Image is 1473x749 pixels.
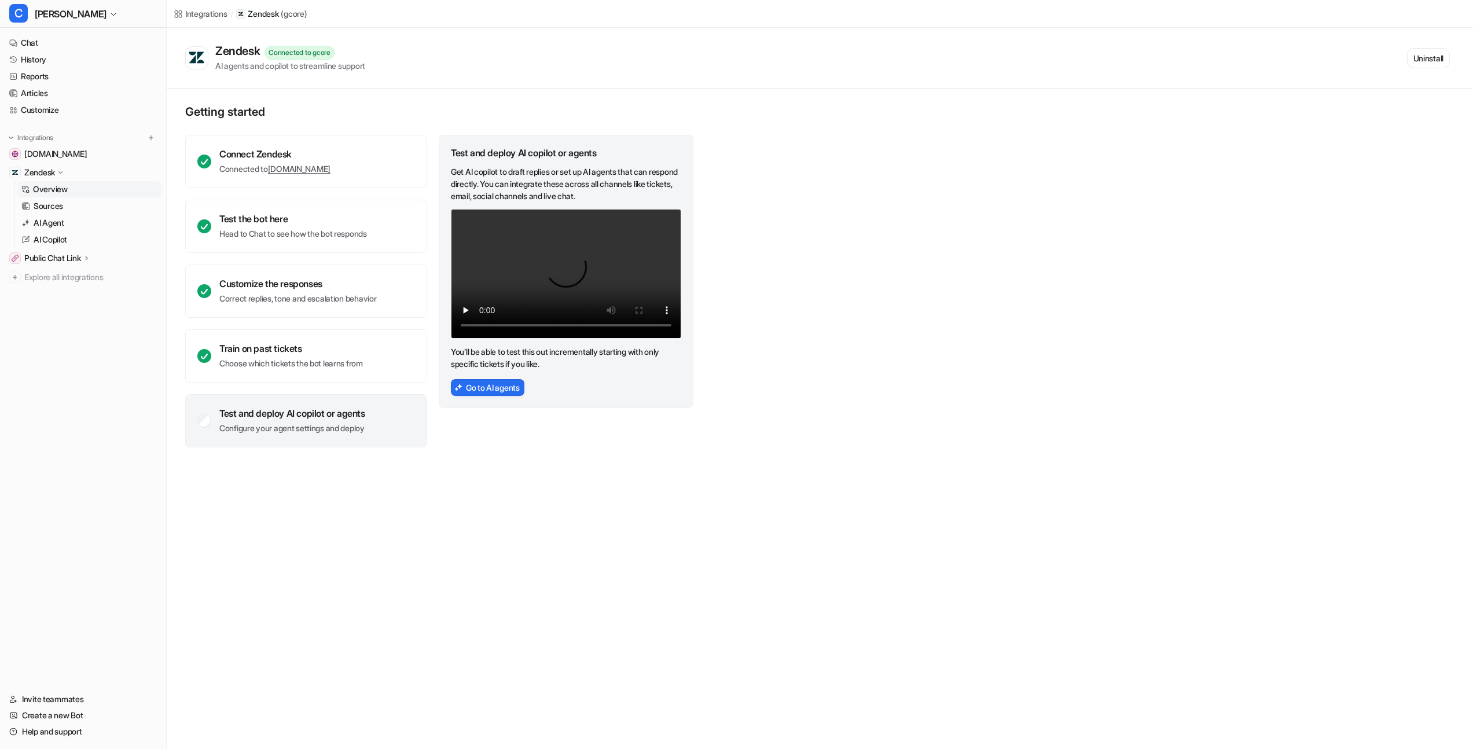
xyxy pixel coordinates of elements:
a: Reports [5,68,161,85]
img: Public Chat Link [12,255,19,262]
a: History [5,52,161,68]
a: Chat [5,35,161,51]
img: expand menu [7,134,15,142]
span: [DOMAIN_NAME] [24,148,87,160]
a: gcore.com[DOMAIN_NAME] [5,146,161,162]
p: Connected to [219,163,330,175]
a: Customize [5,102,161,118]
div: Zendesk [215,44,265,58]
a: [DOMAIN_NAME] [268,164,330,174]
button: Go to AI agents [451,379,524,396]
div: Connect Zendesk [219,148,330,160]
p: Overview [33,183,68,195]
a: AI Agent [17,215,161,231]
a: Explore all integrations [5,269,161,285]
div: AI agents and copilot to streamline support [215,60,365,72]
p: Getting started [185,105,695,119]
p: Zendesk [24,167,55,178]
img: Zendesk [12,169,19,176]
a: Integrations [174,8,227,20]
div: Train on past tickets [219,343,363,354]
img: Zendesk logo [188,51,205,65]
img: explore all integrations [9,271,21,283]
img: AiAgentsIcon [454,383,462,391]
p: Public Chat Link [24,252,81,264]
a: Invite teammates [5,691,161,707]
p: AI Copilot [34,234,67,245]
button: Uninstall [1407,48,1450,68]
button: Integrations [5,132,57,144]
div: Connected to gcore [265,46,335,60]
div: Test and deploy AI copilot or agents [451,147,681,159]
p: Configure your agent settings and deploy [219,423,365,434]
a: Overview [17,181,161,197]
a: Articles [5,85,161,101]
video: Your browser does not support the video tag. [451,209,681,339]
p: Zendesk [248,8,278,20]
div: Integrations [185,8,227,20]
p: Get AI copilot to draft replies or set up AI agents that can respond directly. You can integrate ... [451,166,681,202]
a: AI Copilot [17,232,161,248]
p: AI Agent [34,217,64,229]
img: gcore.com [12,150,19,157]
p: Head to Chat to see how the bot responds [219,228,367,240]
a: Sources [17,198,161,214]
p: Choose which tickets the bot learns from [219,358,363,369]
span: [PERSON_NAME] [35,6,106,22]
p: Correct replies, tone and escalation behavior [219,293,376,304]
p: ( gcore ) [281,8,307,20]
p: Integrations [17,133,53,142]
img: menu_add.svg [147,134,155,142]
a: Zendesk(gcore) [236,8,307,20]
p: You’ll be able to test this out incrementally starting with only specific tickets if you like. [451,346,681,370]
a: Create a new Bot [5,707,161,724]
div: Customize the responses [219,278,376,289]
a: Help and support [5,724,161,740]
span: / [231,9,233,19]
p: Sources [34,200,63,212]
span: C [9,4,28,23]
div: Test and deploy AI copilot or agents [219,407,365,419]
div: Test the bot here [219,213,367,225]
span: Explore all integrations [24,268,157,287]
